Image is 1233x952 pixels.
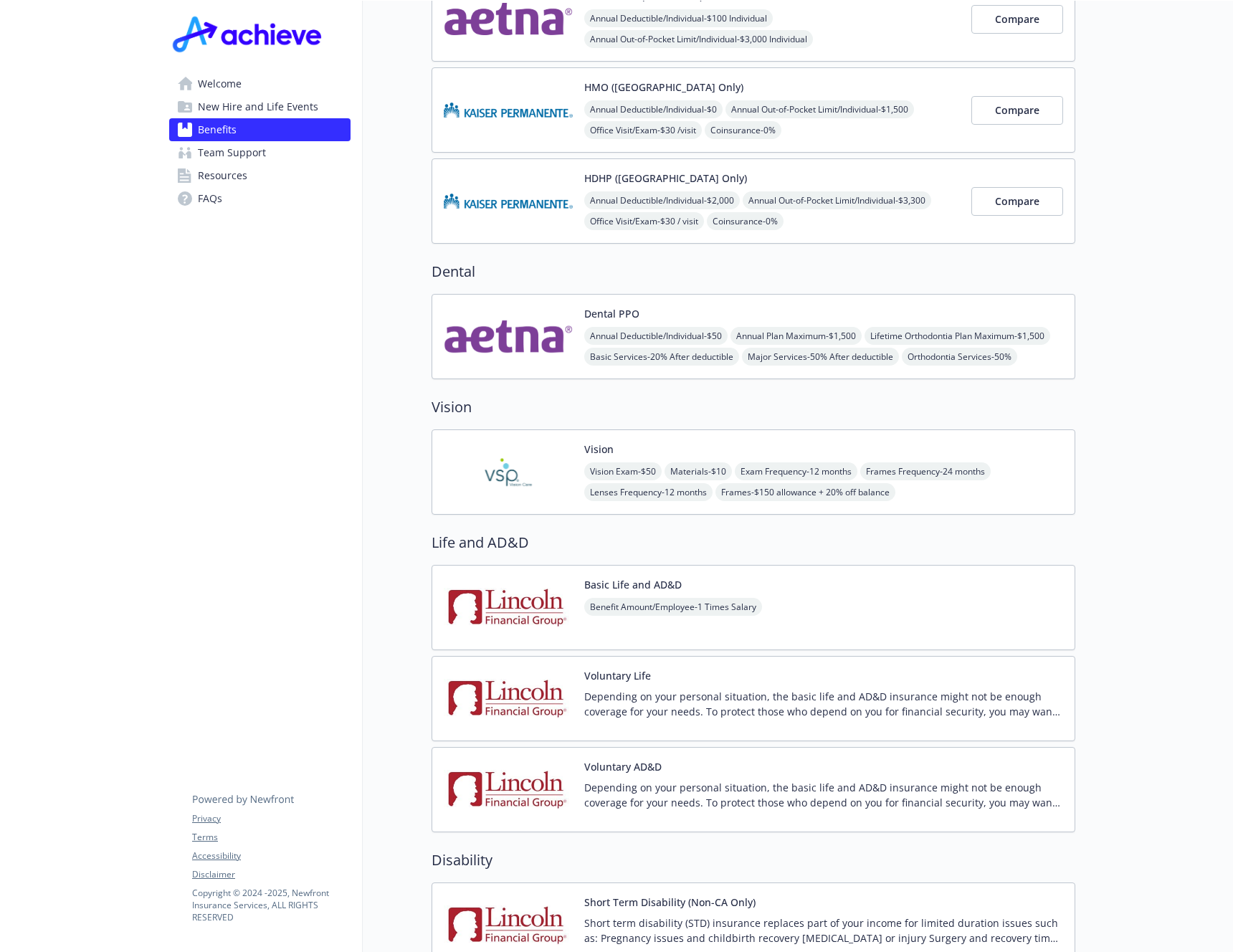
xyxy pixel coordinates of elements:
span: Benefit Amount/Employee - 1 Times Salary [584,598,762,616]
h2: Disability [432,849,1075,871]
span: FAQs [198,187,222,210]
img: Vision Service Plan carrier logo [444,442,573,503]
h2: Life and AD&D [432,532,1075,553]
button: HMO ([GEOGRAPHIC_DATA] Only) [584,80,743,95]
span: Annual Deductible/Individual - $50 [584,327,728,345]
span: Frames Frequency - 24 months [860,462,991,480]
span: Basic Services - 20% After deductible [584,348,739,366]
span: Major Services - 50% After deductible [742,348,899,366]
button: Dental PPO [584,306,639,321]
button: Voluntary Life [584,668,651,683]
span: Benefits [198,118,237,141]
a: Terms [192,831,350,844]
span: Compare [995,103,1039,117]
button: HDHP ([GEOGRAPHIC_DATA] Only) [584,171,747,186]
span: Vision Exam - $50 [584,462,662,480]
a: Benefits [169,118,351,141]
span: Annual Deductible/Individual - $2,000 [584,191,740,209]
button: Compare [971,96,1063,125]
img: Kaiser Permanente Insurance Company carrier logo [444,80,573,141]
a: Accessibility [192,849,350,862]
span: Lenses Frequency - 12 months [584,483,713,501]
span: New Hire and Life Events [198,95,318,118]
button: Compare [971,5,1063,34]
img: Lincoln Financial Group carrier logo [444,668,573,729]
span: Materials - $10 [665,462,732,480]
a: Resources [169,164,351,187]
a: Privacy [192,812,350,825]
span: Frames - $150 allowance + 20% off balance [715,483,895,501]
span: Annual Deductible/Individual - $100 Individual [584,9,773,27]
span: Exam Frequency - 12 months [735,462,857,480]
span: Compare [995,12,1039,26]
span: Resources [198,164,247,187]
span: Coinsurance - 0% [707,212,784,230]
a: FAQs [169,187,351,210]
button: Voluntary AD&D [584,759,662,774]
button: Compare [971,187,1063,216]
span: Orthodontia Services - 50% [902,348,1017,366]
img: Lincoln Financial Group carrier logo [444,759,573,820]
img: Lincoln Financial Group carrier logo [444,577,573,638]
span: Office Visit/Exam - $30 /visit [584,121,702,139]
span: Annual Plan Maximum - $1,500 [730,327,862,345]
span: Annual Out-of-Pocket Limit/Individual - $3,000 Individual [584,30,813,48]
span: Lifetime Orthodontia Plan Maximum - $1,500 [865,327,1050,345]
span: Annual Deductible/Individual - $0 [584,100,723,118]
img: Aetna Inc carrier logo [444,306,573,367]
a: Disclaimer [192,868,350,881]
img: Kaiser Permanente Insurance Company carrier logo [444,171,573,232]
h2: Dental [432,261,1075,282]
p: Short term disability (STD) insurance replaces part of your income for limited duration issues su... [584,915,1063,946]
span: Compare [995,194,1039,208]
span: Annual Out-of-Pocket Limit/Individual - $1,500 [725,100,914,118]
a: Team Support [169,141,351,164]
span: Team Support [198,141,266,164]
span: Welcome [198,72,242,95]
a: Welcome [169,72,351,95]
button: Vision [584,442,614,457]
h2: Vision [432,396,1075,418]
button: Short Term Disability (Non-CA Only) [584,895,756,910]
p: Depending on your personal situation, the basic life and AD&D insurance might not be enough cover... [584,689,1063,719]
span: Annual Out-of-Pocket Limit/Individual - $3,300 [743,191,931,209]
p: Copyright © 2024 - 2025 , Newfront Insurance Services, ALL RIGHTS RESERVED [192,887,350,923]
button: Basic Life and AD&D [584,577,682,592]
a: New Hire and Life Events [169,95,351,118]
span: Coinsurance - 0% [705,121,781,139]
p: Depending on your personal situation, the basic life and AD&D insurance might not be enough cover... [584,780,1063,810]
span: Office Visit/Exam - $30 / visit [584,212,704,230]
